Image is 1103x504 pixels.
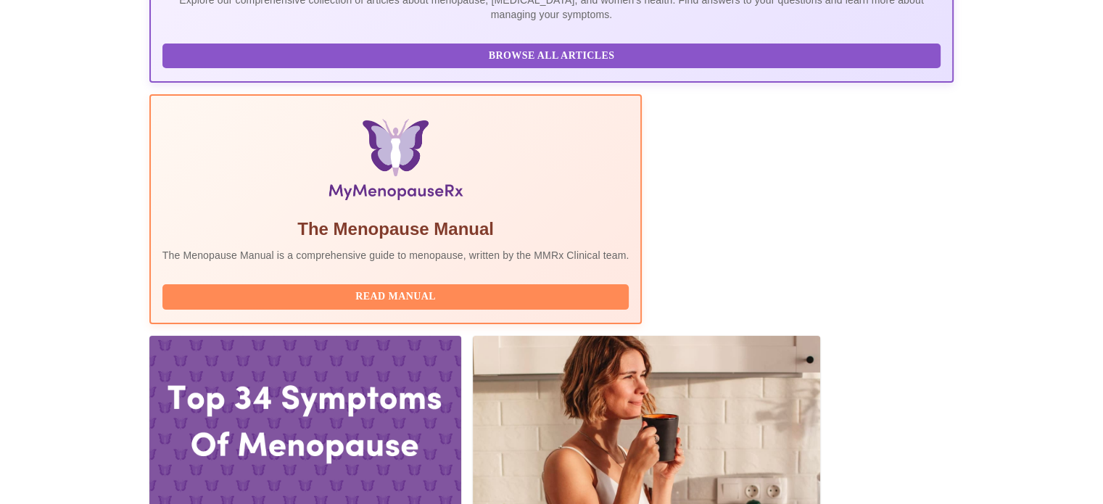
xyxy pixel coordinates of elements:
button: Browse All Articles [162,44,941,69]
button: Read Manual [162,284,629,310]
a: Browse All Articles [162,49,945,61]
a: Read Manual [162,289,633,302]
span: Browse All Articles [177,47,927,65]
p: The Menopause Manual is a comprehensive guide to menopause, written by the MMRx Clinical team. [162,248,629,263]
img: Menopause Manual [236,119,555,206]
h5: The Menopause Manual [162,218,629,241]
span: Read Manual [177,288,615,306]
